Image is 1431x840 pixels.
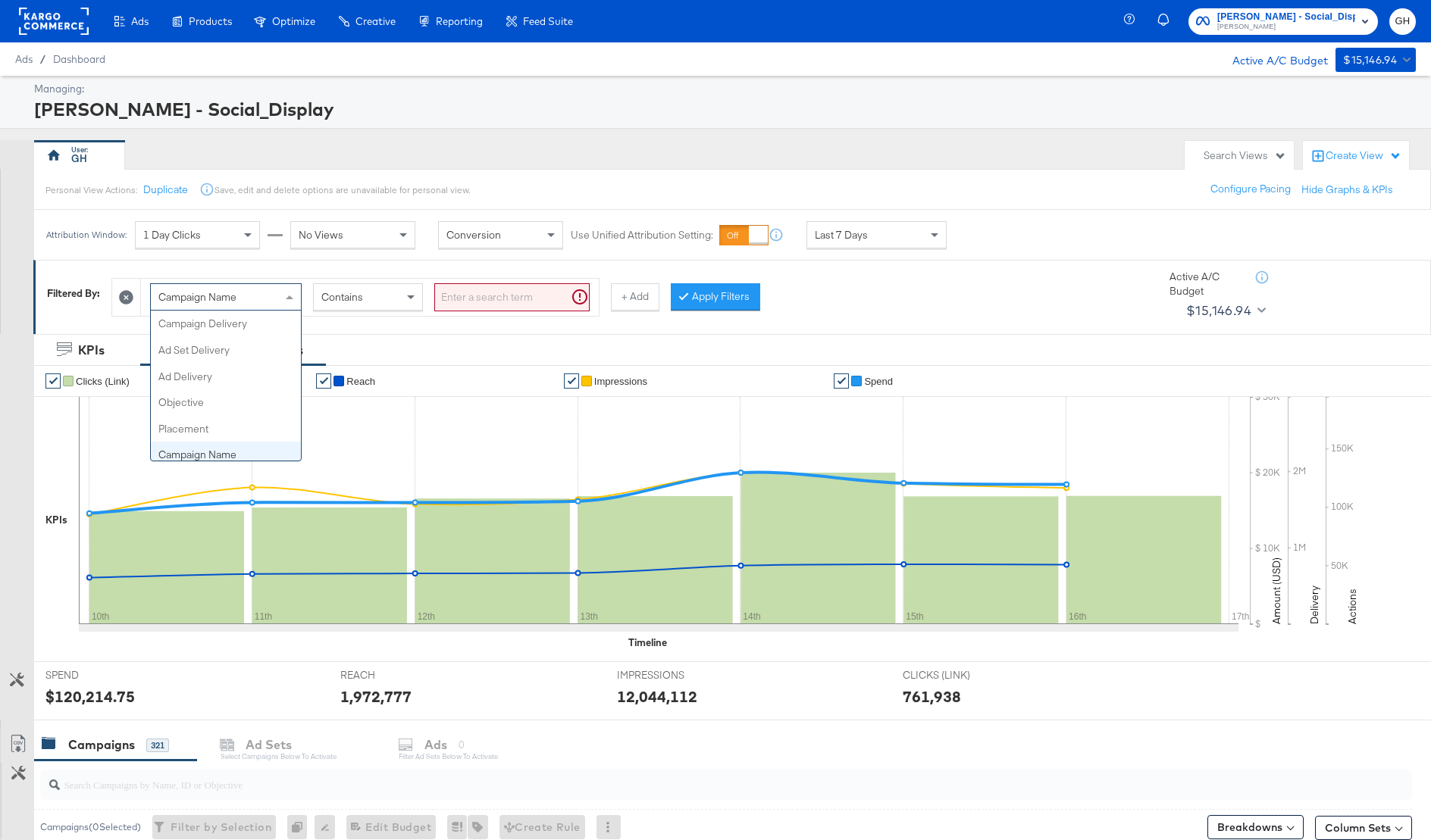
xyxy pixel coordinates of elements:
[617,668,731,682] span: IMPRESSIONS
[40,820,141,834] div: Campaigns ( 0 Selected)
[1217,21,1355,33] span: [PERSON_NAME]
[15,53,33,65] span: Ads
[523,15,573,27] span: Feed Suite
[45,184,137,196] div: Personal View Actions:
[1180,298,1269,323] button: $15,146.94
[33,53,53,65] span: /
[903,668,1016,682] span: CLICKS (LINK)
[1315,816,1412,840] button: Column Sets
[60,763,1286,793] input: Search Campaigns by Name, ID or Objective
[1204,148,1286,163] div: Search Views
[146,739,169,752] div: 321
[1335,48,1416,72] button: $15,146.94
[571,228,713,242] label: Use Unified Attribution Setting:
[45,513,67,527] div: KPIs
[355,15,396,27] span: Creative
[628,635,667,650] div: Timeline
[446,228,501,242] span: Conversion
[287,815,315,839] div: 0
[71,151,87,166] div: GH
[214,184,470,196] div: Save, edit and delete options are unavailable for personal view.
[151,389,301,416] div: Objective
[864,376,893,387] span: Spend
[834,373,849,389] a: ✔
[671,283,760,311] button: Apply Filters
[564,373,579,389] a: ✔
[321,290,363,304] span: Contains
[272,15,315,27] span: Optimize
[1326,148,1401,164] div: Create View
[1207,815,1304,839] button: Breakdowns
[189,15,232,27] span: Products
[1343,51,1397,70] div: $15,146.94
[346,376,375,387] span: Reach
[1217,48,1328,70] div: Active A/C Budget
[1301,183,1393,197] button: Hide Graphs & KPIs
[340,685,412,707] div: 1,972,777
[1270,557,1283,624] text: Amount (USD)
[151,311,301,337] div: Campaign Delivery
[1188,8,1378,35] button: [PERSON_NAME] - Social_Display[PERSON_NAME]
[594,376,647,387] span: Impressions
[53,53,105,65] a: Dashboard
[34,82,1412,96] div: Managing:
[151,364,301,390] div: Ad Delivery
[436,15,483,27] span: Reporting
[815,228,868,242] span: Last 7 Days
[1345,589,1359,624] text: Actions
[47,286,100,301] div: Filtered By:
[611,283,659,311] button: + Add
[1200,176,1301,203] button: Configure Pacing
[76,376,130,387] span: Clicks (Link)
[143,183,188,197] button: Duplicate
[68,736,135,754] div: Campaigns
[151,337,301,364] div: Ad Set Delivery
[45,685,135,707] div: $120,214.75
[34,96,1412,122] div: [PERSON_NAME] - Social_Display
[1389,8,1416,35] button: GH
[1170,270,1253,298] div: Active A/C Budget
[299,228,343,242] span: No Views
[903,685,961,707] div: 761,938
[143,228,201,242] span: 1 Day Clicks
[45,668,159,682] span: SPEND
[158,290,236,304] span: Campaign Name
[1395,13,1410,30] span: GH
[151,416,301,442] div: Placement
[434,283,590,311] input: Enter a search term
[45,230,127,240] div: Attribution Window:
[1186,299,1251,322] div: $15,146.94
[131,15,149,27] span: Ads
[45,373,61,389] a: ✔
[1217,9,1355,25] span: [PERSON_NAME] - Social_Display
[316,373,331,389] a: ✔
[151,442,301,468] div: Campaign Name
[617,685,697,707] div: 12,044,112
[1307,586,1321,624] text: Delivery
[340,668,454,682] span: REACH
[78,342,105,359] div: KPIs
